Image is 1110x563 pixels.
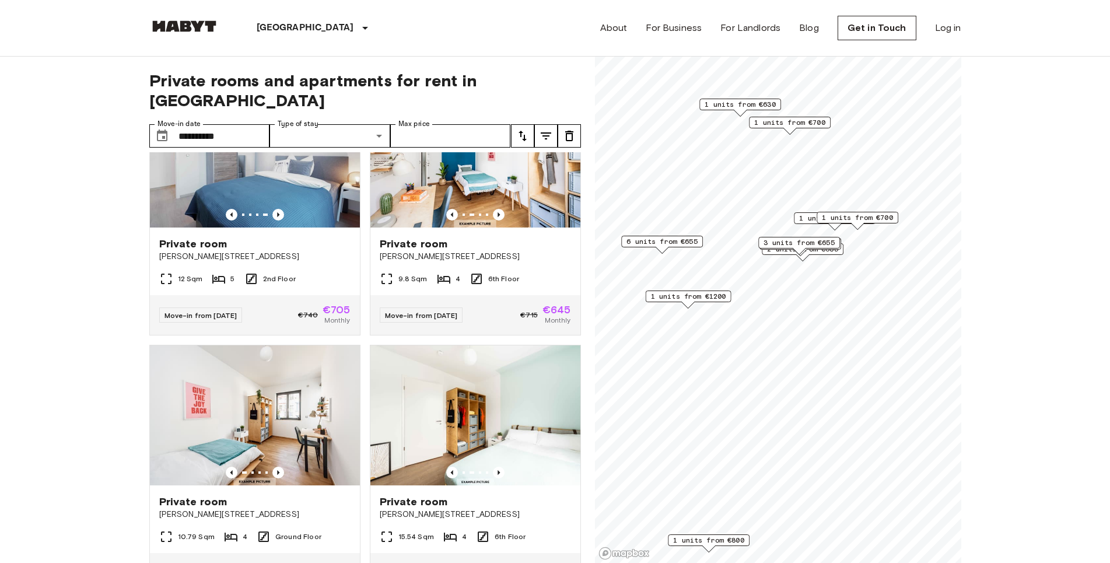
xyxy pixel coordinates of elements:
[534,124,558,148] button: tune
[488,274,519,284] span: 6th Floor
[699,99,781,117] div: Map marker
[164,311,237,320] span: Move-in from [DATE]
[764,237,835,248] span: 3 units from €655
[150,124,174,148] button: Choose date, selected date is 1 Nov 2025
[545,315,570,326] span: Monthly
[493,209,505,221] button: Previous image
[272,467,284,478] button: Previous image
[323,305,351,315] span: €705
[462,531,467,542] span: 4
[159,237,227,251] span: Private room
[398,119,430,129] label: Max price
[243,531,247,542] span: 4
[646,21,702,35] a: For Business
[838,16,916,40] a: Get in Touch
[493,467,505,478] button: Previous image
[446,467,458,478] button: Previous image
[817,212,898,230] div: Map marker
[159,495,227,509] span: Private room
[720,21,780,35] a: For Landlords
[178,531,215,542] span: 10.79 Sqm
[822,212,893,223] span: 1 units from €700
[668,534,750,552] div: Map marker
[673,535,744,545] span: 1 units from €800
[380,495,448,509] span: Private room
[799,213,870,223] span: 1 units from €655
[754,117,825,128] span: 1 units from €700
[150,88,360,228] img: Marketing picture of unit DE-01-008-004-05HF
[272,209,284,221] button: Previous image
[275,531,321,542] span: Ground Floor
[398,531,434,542] span: 15.54 Sqm
[799,21,819,35] a: Blog
[149,71,581,110] span: Private rooms and apartments for rent in [GEOGRAPHIC_DATA]
[598,547,650,560] a: Mapbox logo
[157,119,201,129] label: Move-in date
[758,237,840,255] div: Map marker
[380,251,571,263] span: [PERSON_NAME][STREET_ADDRESS]
[621,236,703,254] div: Map marker
[495,531,526,542] span: 6th Floor
[542,305,571,315] span: €645
[705,99,776,110] span: 1 units from €630
[370,87,581,335] a: Previous imagePrevious imagePrivate room[PERSON_NAME][STREET_ADDRESS]9.8 Sqm46th FloorMove-in fro...
[511,124,534,148] button: tune
[159,509,351,520] span: [PERSON_NAME][STREET_ADDRESS]
[257,21,354,35] p: [GEOGRAPHIC_DATA]
[600,21,628,35] a: About
[226,467,237,478] button: Previous image
[278,119,318,129] label: Type of stay
[370,345,580,485] img: Marketing picture of unit DE-01-09-020-02Q
[759,238,841,256] div: Map marker
[749,117,831,135] div: Map marker
[149,20,219,32] img: Habyt
[935,21,961,35] a: Log in
[794,212,876,230] div: Map marker
[159,251,351,263] span: [PERSON_NAME][STREET_ADDRESS]
[324,315,350,326] span: Monthly
[398,274,428,284] span: 9.8 Sqm
[149,87,360,335] a: Previous imagePrevious imagePrivate room[PERSON_NAME][STREET_ADDRESS]12 Sqm52nd FloorMove-in from...
[230,274,234,284] span: 5
[626,236,698,247] span: 6 units from €655
[650,291,726,302] span: 1 units from €1200
[370,88,580,228] img: Marketing picture of unit DE-01-09-060-04Q
[380,237,448,251] span: Private room
[645,291,731,309] div: Map marker
[298,310,318,320] span: €740
[380,509,571,520] span: [PERSON_NAME][STREET_ADDRESS]
[520,310,538,320] span: €715
[178,274,203,284] span: 12 Sqm
[558,124,581,148] button: tune
[385,311,458,320] span: Move-in from [DATE]
[762,243,843,261] div: Map marker
[150,345,360,485] img: Marketing picture of unit DE-01-09-022-01Q
[226,209,237,221] button: Previous image
[456,274,460,284] span: 4
[446,209,458,221] button: Previous image
[263,274,296,284] span: 2nd Floor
